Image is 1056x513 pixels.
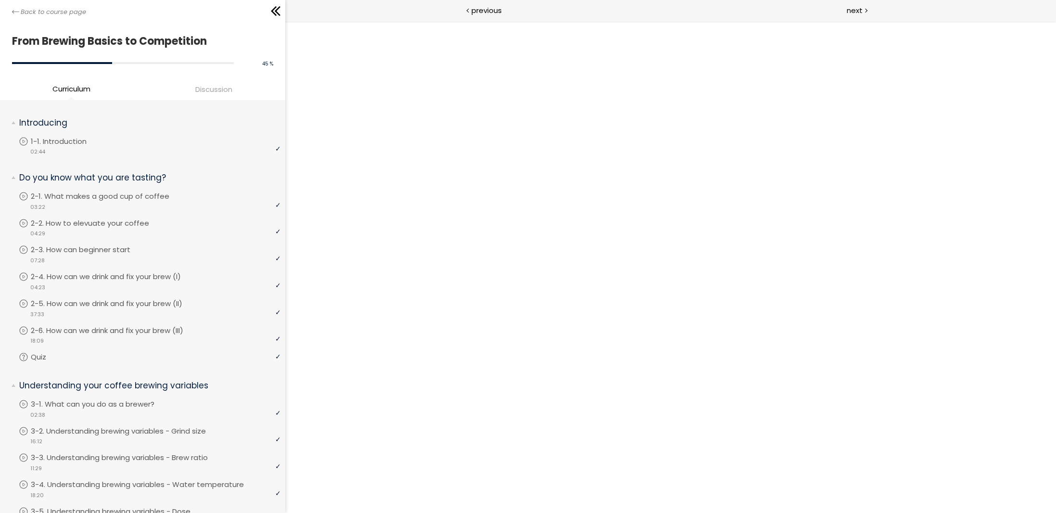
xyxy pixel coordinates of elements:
span: 07:28 [30,256,45,265]
span: 45 % [262,60,273,67]
p: Understanding your coffee brewing variables [19,380,273,392]
span: 03:22 [30,203,45,211]
p: 3-4. Understanding brewing variables - Water temperature [31,479,263,490]
p: 1-1. Introduction [31,136,106,147]
span: 18:09 [30,337,44,345]
h1: From Brewing Basics to Competition [12,32,268,50]
span: 37:33 [30,310,44,319]
p: 2-2. How to elevuate your coffee [31,218,168,229]
span: Curriculum [52,83,90,94]
p: 2-1. What makes a good cup of coffee [31,191,189,202]
p: 2-3. How can beginner start [31,244,150,255]
p: Quiz [31,352,65,362]
p: 3-2. Understanding brewing variables - Grind size [31,426,225,436]
span: 18:20 [30,491,44,500]
span: Discussion [195,84,232,95]
span: next [847,5,863,16]
p: Introducing [19,117,273,129]
p: 3-1. What can you do as a brewer? [31,399,174,410]
span: 11:29 [30,464,42,473]
p: Do you know what you are tasting? [19,172,273,184]
p: 2-5. How can we drink and fix your brew (II) [31,298,202,309]
span: 02:38 [30,411,45,419]
span: 04:29 [30,230,45,238]
p: 3-3. Understanding brewing variables - Brew ratio [31,452,227,463]
span: previous [471,5,502,16]
span: 02:44 [30,148,45,156]
span: 04:23 [30,283,45,292]
p: 2-4. How can we drink and fix your brew (I) [31,271,200,282]
a: Back to course page [12,7,86,17]
p: 2-6. How can we drink and fix your brew (III) [31,325,203,336]
span: Back to course page [21,7,86,17]
span: 16:12 [30,437,42,446]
